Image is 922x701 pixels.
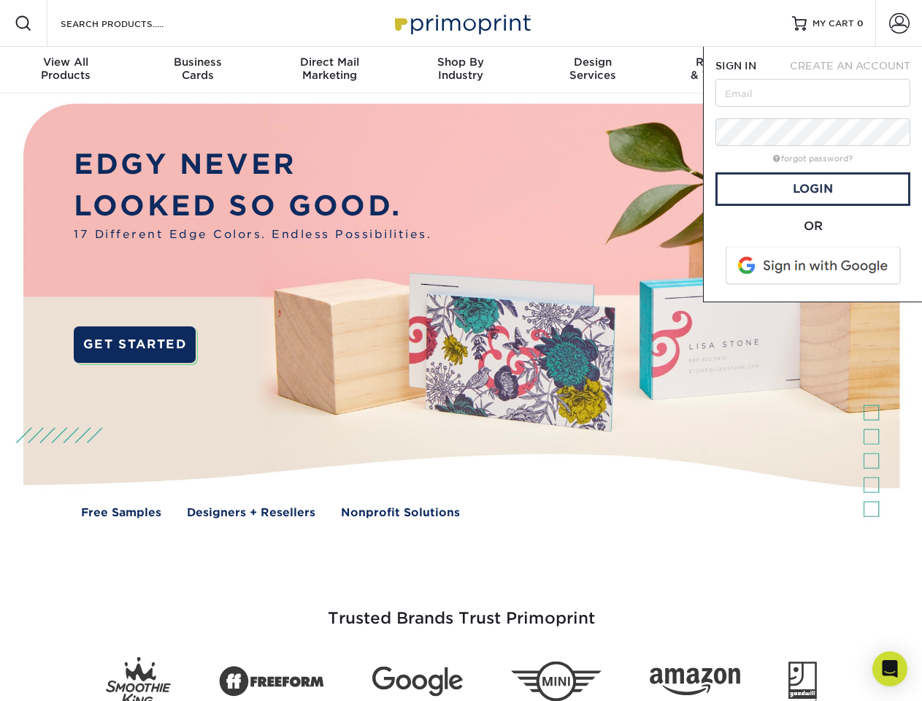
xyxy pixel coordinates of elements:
a: Resources& Templates [658,47,790,93]
div: Services [527,55,658,82]
span: MY CART [812,18,854,30]
span: CREATE AN ACCOUNT [790,60,910,72]
a: Free Samples [81,505,161,521]
input: SEARCH PRODUCTS..... [59,15,201,32]
span: Design [527,55,658,69]
span: Shop By [395,55,526,69]
a: Designers + Resellers [187,505,315,521]
input: Email [715,79,910,107]
img: Amazon [650,668,740,696]
div: Cards [131,55,263,82]
span: 0 [857,18,864,28]
span: 17 Different Edge Colors. Endless Possibilities. [74,226,431,243]
a: GET STARTED [74,326,196,363]
a: Nonprofit Solutions [341,505,460,521]
div: & Templates [658,55,790,82]
img: Google [372,667,463,697]
div: Industry [395,55,526,82]
span: Resources [658,55,790,69]
div: Open Intercom Messenger [872,651,907,686]
a: forgot password? [773,154,853,164]
img: Goodwill [788,662,817,701]
span: Business [131,55,263,69]
span: SIGN IN [715,60,756,72]
h3: Trusted Brands Trust Primoprint [34,574,888,646]
img: Primoprint [388,7,534,39]
p: LOOKED SO GOOD. [74,185,431,227]
a: BusinessCards [131,47,263,93]
div: Marketing [264,55,395,82]
a: Direct MailMarketing [264,47,395,93]
span: Direct Mail [264,55,395,69]
a: DesignServices [527,47,658,93]
p: EDGY NEVER [74,144,431,185]
div: OR [715,218,910,235]
a: Shop ByIndustry [395,47,526,93]
a: Login [715,172,910,206]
